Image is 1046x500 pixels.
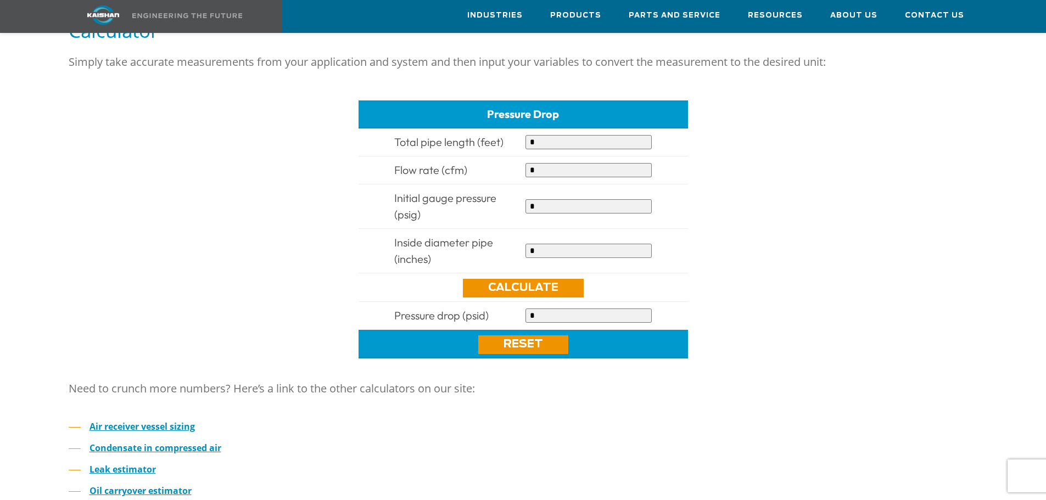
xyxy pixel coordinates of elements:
[90,463,156,475] a: Leak estimator
[830,1,877,30] a: About Us
[629,9,720,22] span: Parts and Service
[550,1,601,30] a: Products
[748,1,803,30] a: Resources
[487,107,559,121] span: Pressure Drop
[550,9,601,22] span: Products
[62,5,144,25] img: kaishan logo
[748,9,803,22] span: Resources
[132,13,242,18] img: Engineering the future
[830,9,877,22] span: About Us
[394,135,504,149] span: Total pipe length (feet)
[905,9,964,22] span: Contact Us
[478,335,568,354] a: Reset
[467,9,523,22] span: Industries
[394,163,467,177] span: Flow rate (cfm)
[90,442,221,454] a: Condensate in compressed air
[629,1,720,30] a: Parts and Service
[394,308,489,322] span: Pressure drop (psid)
[394,191,496,221] span: Initial gauge pressure (psig)
[90,420,195,432] a: Air receiver vessel sizing
[905,1,964,30] a: Contact Us
[90,485,192,497] a: Oil carryover estimator
[467,1,523,30] a: Industries
[463,279,584,297] a: Calculate
[394,235,493,266] span: Inside diameter pipe (inches)
[69,18,978,43] h5: Calculator
[69,51,978,73] p: Simply take accurate measurements from your application and system and then input your variables ...
[69,378,978,400] p: Need to crunch more numbers? Here’s a link to the other calculators on our site:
